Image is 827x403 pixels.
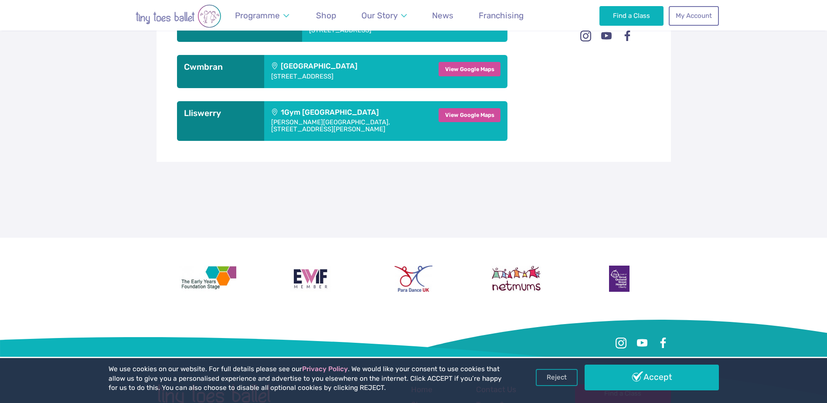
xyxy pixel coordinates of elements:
span: Franchising [479,10,524,20]
address: [PERSON_NAME][GEOGRAPHIC_DATA], [STREET_ADDRESS][PERSON_NAME] [271,119,425,133]
address: [STREET_ADDRESS] [309,27,412,34]
div: 1Gym [GEOGRAPHIC_DATA] [264,101,432,141]
a: Privacy Policy [302,365,348,373]
a: Shop [312,5,340,26]
span: Programme [235,10,280,20]
a: Instagram [613,335,629,351]
a: Youtube [634,335,650,351]
div: [GEOGRAPHIC_DATA] [264,55,403,88]
a: Instagram [578,28,593,44]
a: My Account [669,6,718,25]
a: Franchising [475,5,528,26]
a: Facebook [655,335,671,351]
a: View Google Maps [439,62,501,76]
span: Shop [316,10,336,20]
img: The Early Years Foundation Stage [179,266,237,292]
img: Para Dance UK [395,266,432,292]
p: We use cookies on our website. For full details please see our . We would like your consent to us... [109,365,505,393]
span: Our Story [361,10,398,20]
a: Programme [231,5,293,26]
img: Encouraging Women Into Franchising [290,266,331,292]
a: Our Story [357,5,411,26]
a: Reject [536,369,578,386]
address: [STREET_ADDRESS] [271,73,396,80]
img: tiny toes ballet [109,4,248,28]
a: Youtube [599,28,614,44]
a: Find a Class [599,6,664,25]
a: View Google Maps [439,108,501,123]
a: Accept [585,365,719,390]
h3: Cwmbran [184,62,257,72]
span: News [432,10,453,20]
a: News [428,5,458,26]
a: Facebook [619,28,635,44]
h3: Lliswerry [184,108,257,119]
